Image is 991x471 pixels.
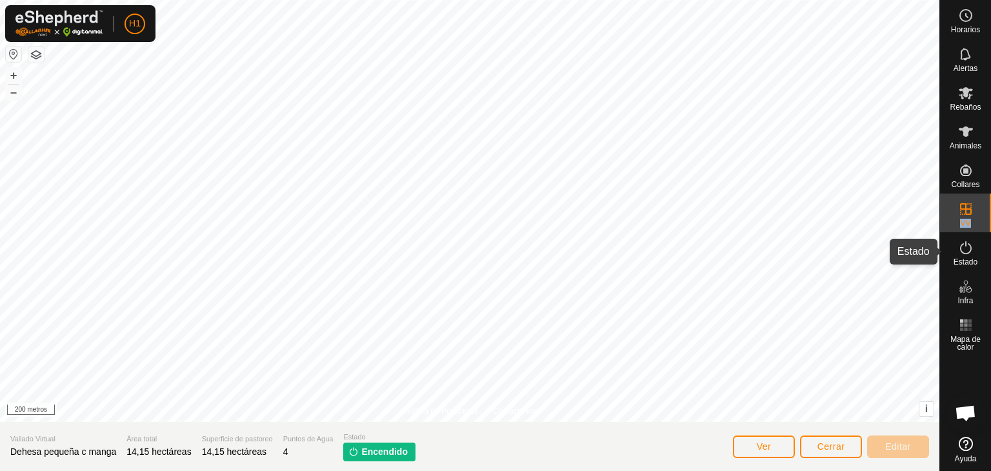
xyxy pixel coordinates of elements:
font: Área total [126,435,157,443]
a: Política de Privacidad [403,405,477,417]
button: + [6,68,21,83]
font: Ver [757,441,772,452]
font: Ayuda [955,454,977,463]
button: Editar [867,436,929,458]
button: Capas del Mapa [28,47,44,63]
font: Editar [885,441,911,452]
button: i [919,402,934,416]
font: Cerrar [817,441,845,452]
font: + [10,68,17,82]
font: Política de Privacidad [403,406,477,416]
button: Restablecer mapa [6,46,21,62]
font: Collares [951,180,979,189]
font: H1 [129,18,141,28]
a: Ayuda [940,432,991,468]
font: i [925,403,928,414]
font: Estado [954,257,977,266]
font: Contáctanos [493,406,536,416]
font: Encendido [361,446,408,457]
font: Animales [950,141,981,150]
font: Horarios [951,25,980,34]
font: Dehesa pequeña c manga [10,446,116,457]
img: Logotipo de Gallagher [15,10,103,37]
font: Superficie de pastoreo [202,435,273,443]
button: Ver [733,436,795,458]
font: – [10,85,17,99]
font: Infra [957,296,973,305]
font: 14,15 hectáreas [126,446,191,457]
button: – [6,85,21,100]
font: Rebaños [950,103,981,112]
font: VV [960,219,970,228]
font: 14,15 hectáreas [202,446,266,457]
a: Contáctanos [493,405,536,417]
font: 4 [283,446,288,457]
font: Vallado Virtual [10,435,55,443]
button: Cerrar [800,436,862,458]
img: encender [348,446,359,457]
font: Estado [343,433,365,441]
div: Chat abierto [946,394,985,432]
font: Alertas [954,64,977,73]
font: Mapa de calor [950,335,981,352]
font: Puntos de Agua [283,435,334,443]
